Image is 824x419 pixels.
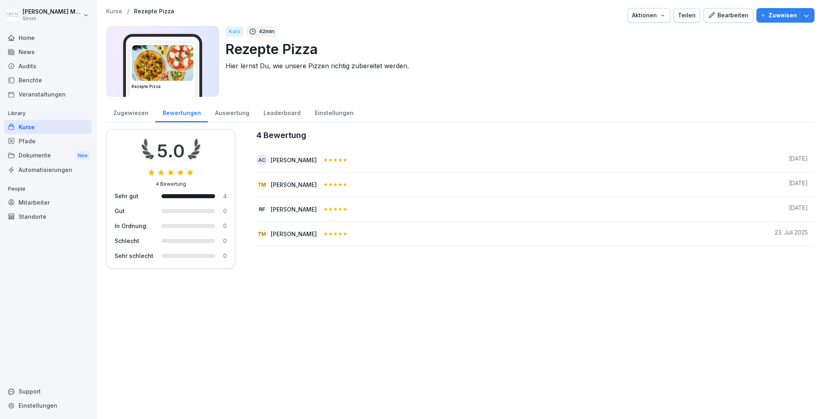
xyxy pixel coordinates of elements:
[23,8,82,15] p: [PERSON_NAME] Malec
[768,148,814,172] td: [DATE]
[768,222,814,246] td: 23. Juli 2025
[223,237,227,245] div: 0
[756,8,814,23] button: Zuweisen
[208,102,256,122] a: Auswertung
[156,180,186,188] div: 4 Bewertung
[4,163,92,177] a: Automatisierungen
[271,205,317,214] div: [PERSON_NAME]
[4,148,92,163] div: Dokumente
[271,156,317,164] div: [PERSON_NAME]
[768,172,814,197] td: [DATE]
[4,195,92,209] a: Mitarbeiter
[256,154,268,166] div: AC
[271,180,317,189] div: [PERSON_NAME]
[307,102,360,122] a: Einstellungen
[223,222,227,230] div: 0
[256,179,268,190] div: TM
[4,45,92,59] a: News
[4,384,92,398] div: Support
[4,134,92,148] a: Pfade
[259,27,274,36] p: 42 min
[703,8,753,23] button: Bearbeiten
[226,61,808,71] p: Hier lernst Du, wie unsere Pizzen richtig zubereitet werden.
[768,11,797,20] p: Zuweisen
[4,148,92,163] a: DokumenteNew
[23,16,82,21] p: Sironi
[256,129,814,141] caption: 4 Bewertung
[4,209,92,224] a: Standorte
[4,31,92,45] a: Home
[132,45,193,81] img: tz25f0fmpb70tuguuhxz5i1d.png
[768,197,814,222] td: [DATE]
[106,8,122,15] a: Kurse
[627,8,670,23] button: Aktionen
[223,251,227,260] div: 0
[115,251,153,260] div: Sehr schlecht
[256,228,268,239] div: TM
[4,120,92,134] a: Kurse
[115,207,153,215] div: Gut
[256,203,268,215] div: RF
[4,107,92,120] p: Library
[4,73,92,87] a: Berichte
[115,222,153,230] div: In Ordnung
[226,39,808,59] p: Rezepte Pizza
[157,138,185,164] div: 5.0
[4,398,92,413] a: Einstellungen
[4,182,92,195] p: People
[4,87,92,101] a: Veranstaltungen
[132,84,194,90] h3: Rezepte Pizza
[673,8,700,23] button: Teilen
[632,11,666,20] div: Aktionen
[115,192,153,200] div: Sehr gut
[678,11,696,20] div: Teilen
[271,230,317,238] div: [PERSON_NAME]
[76,151,90,160] div: New
[226,26,243,37] div: Kurs
[134,8,174,15] a: Rezepte Pizza
[708,11,749,20] div: Bearbeiten
[127,8,129,15] p: /
[256,102,307,122] a: Leaderboard
[223,192,227,200] div: 4
[223,207,227,215] div: 0
[4,59,92,73] a: Audits
[106,102,155,122] a: Zugewiesen
[115,237,153,245] div: Schlecht
[155,102,208,122] a: Bewertungen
